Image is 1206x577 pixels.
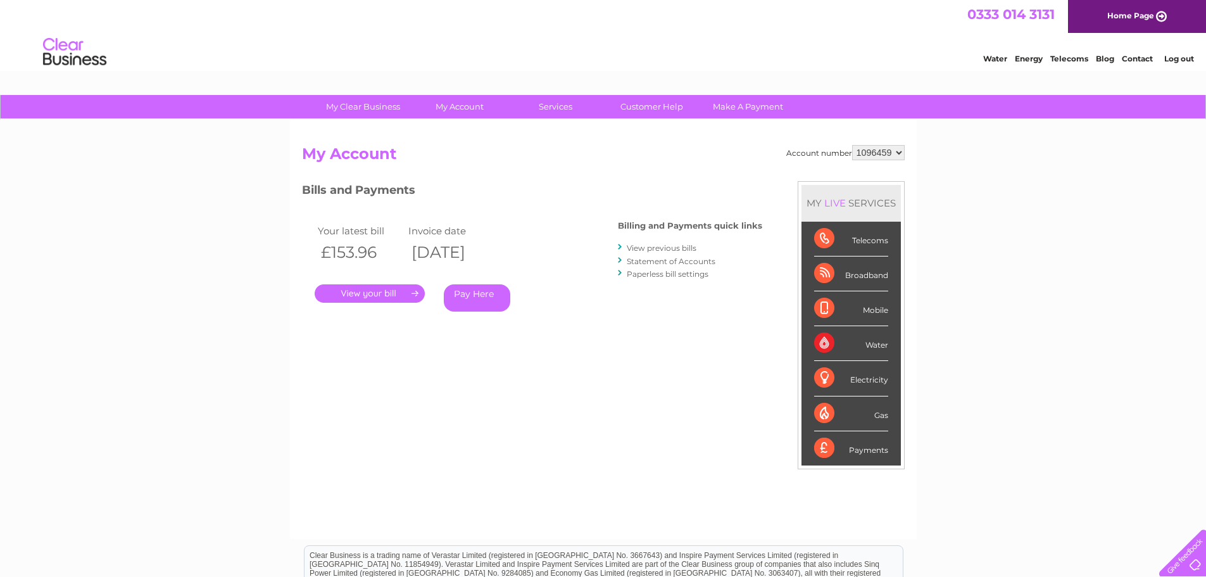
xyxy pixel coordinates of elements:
[967,6,1055,22] a: 0333 014 3131
[814,257,888,291] div: Broadband
[315,222,406,239] td: Your latest bill
[814,222,888,257] div: Telecoms
[302,145,905,169] h2: My Account
[302,181,762,203] h3: Bills and Payments
[814,361,888,396] div: Electricity
[315,239,406,265] th: £153.96
[814,396,888,431] div: Gas
[407,95,512,118] a: My Account
[600,95,704,118] a: Customer Help
[1015,54,1043,63] a: Energy
[444,284,510,312] a: Pay Here
[627,257,715,266] a: Statement of Accounts
[503,95,608,118] a: Services
[311,95,415,118] a: My Clear Business
[983,54,1007,63] a: Water
[618,221,762,231] h4: Billing and Payments quick links
[42,33,107,72] img: logo.png
[1096,54,1114,63] a: Blog
[822,197,848,209] div: LIVE
[405,222,496,239] td: Invoice date
[786,145,905,160] div: Account number
[1122,54,1153,63] a: Contact
[627,243,696,253] a: View previous bills
[814,431,888,466] div: Payments
[1050,54,1088,63] a: Telecoms
[1164,54,1194,63] a: Log out
[405,239,496,265] th: [DATE]
[305,7,903,61] div: Clear Business is a trading name of Verastar Limited (registered in [GEOGRAPHIC_DATA] No. 3667643...
[696,95,800,118] a: Make A Payment
[627,269,708,279] a: Paperless bill settings
[801,185,901,221] div: MY SERVICES
[315,284,425,303] a: .
[814,291,888,326] div: Mobile
[814,326,888,361] div: Water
